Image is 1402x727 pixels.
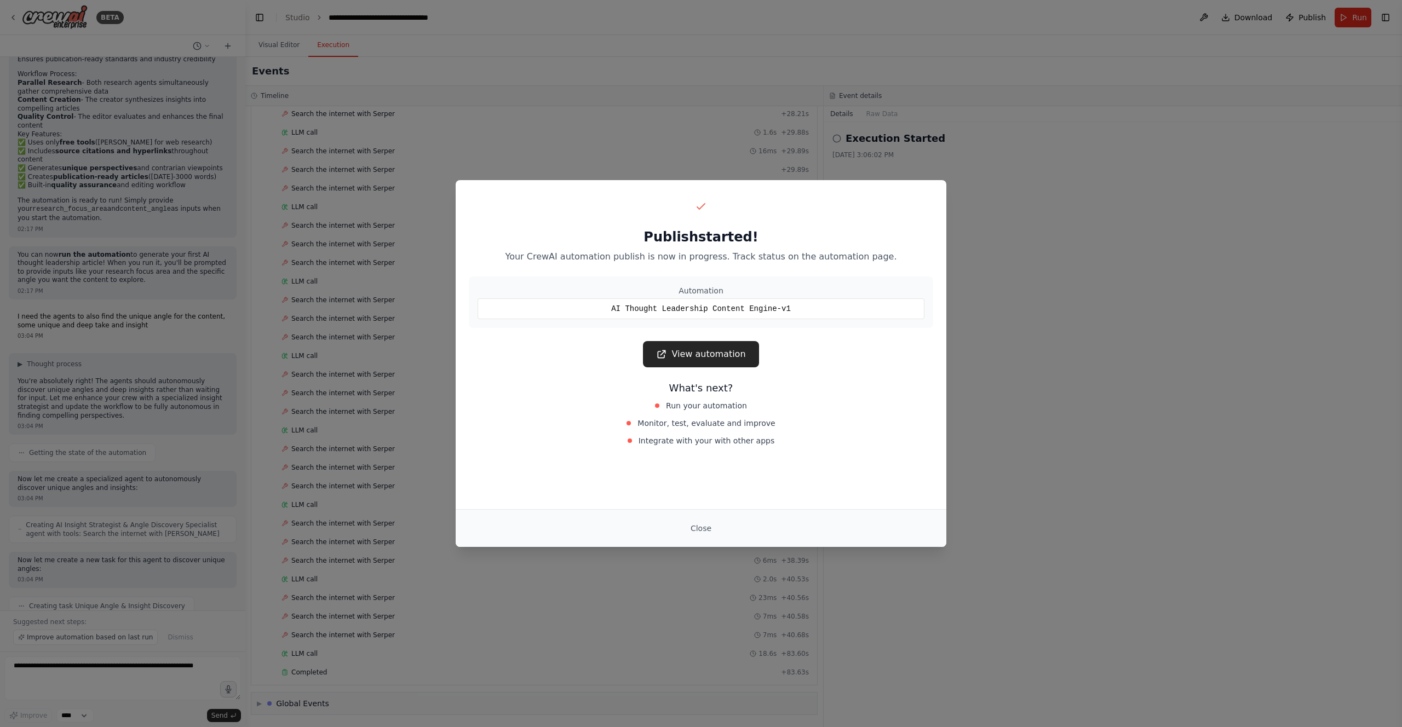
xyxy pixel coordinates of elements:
[682,518,720,538] button: Close
[639,435,775,446] span: Integrate with your with other apps
[469,250,933,263] p: Your CrewAI automation publish is now in progress. Track status on the automation page.
[469,228,933,246] h2: Publish started!
[469,380,933,396] h3: What's next?
[478,285,924,296] div: Automation
[637,418,775,429] span: Monitor, test, evaluate and improve
[666,400,747,411] span: Run your automation
[643,341,759,367] a: View automation
[478,298,924,319] div: AI Thought Leadership Content Engine-v1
